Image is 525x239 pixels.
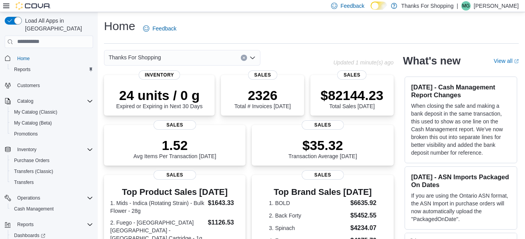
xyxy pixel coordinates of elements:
[17,55,30,62] span: Home
[116,87,202,109] div: Expired or Expiring in Next 30 Days
[411,192,511,223] p: If you are using the Ontario ASN format, the ASN Import in purchase orders will now automatically...
[301,120,344,130] span: Sales
[11,129,41,139] a: Promotions
[474,1,519,11] p: [PERSON_NAME]
[321,87,383,103] p: $82144.23
[340,2,364,10] span: Feedback
[11,129,93,139] span: Promotions
[8,177,96,188] button: Transfers
[269,212,347,219] dt: 2. Back Forty
[17,98,33,104] span: Catalog
[321,87,383,109] div: Total Sales [DATE]
[17,195,40,201] span: Operations
[14,145,93,154] span: Inventory
[138,70,180,80] span: Inventory
[14,220,37,229] button: Reports
[16,2,51,10] img: Cova
[11,178,93,187] span: Transfers
[2,219,96,230] button: Reports
[11,107,61,117] a: My Catalog (Classic)
[288,137,357,153] p: $35.32
[14,206,54,212] span: Cash Management
[110,199,205,215] dt: 1. Mids - Indica (Rotating Strain) - Bulk Flower - 28g
[11,204,93,214] span: Cash Management
[494,58,519,64] a: View allExternal link
[11,118,55,128] a: My Catalog (Beta)
[235,87,291,109] div: Total # Invoices [DATE]
[301,170,344,180] span: Sales
[208,218,240,227] dd: $1126.53
[11,156,53,165] a: Purchase Orders
[154,170,196,180] span: Sales
[11,178,37,187] a: Transfers
[14,193,43,203] button: Operations
[11,204,57,214] a: Cash Management
[371,2,387,10] input: Dark Mode
[208,198,240,208] dd: $1643.33
[14,96,36,106] button: Catalog
[11,167,56,176] a: Transfers (Classic)
[14,96,93,106] span: Catalog
[152,25,176,32] span: Feedback
[22,17,93,32] span: Load All Apps in [GEOGRAPHIC_DATA]
[104,18,135,34] h1: Home
[11,107,93,117] span: My Catalog (Classic)
[14,120,52,126] span: My Catalog (Beta)
[8,166,96,177] button: Transfers (Classic)
[133,137,216,153] p: 1.52
[401,1,453,11] p: Thanks For Shopping
[11,118,93,128] span: My Catalog (Beta)
[248,70,277,80] span: Sales
[350,223,376,233] dd: $4234.07
[11,156,93,165] span: Purchase Orders
[8,155,96,166] button: Purchase Orders
[17,221,34,228] span: Reports
[17,82,40,89] span: Customers
[350,198,376,208] dd: $6635.92
[14,54,93,63] span: Home
[411,102,511,157] p: When closing the safe and making a bank deposit in the same transaction, this used to show as one...
[457,1,458,11] p: |
[2,144,96,155] button: Inventory
[116,87,202,103] p: 24 units / 0 g
[411,83,511,99] h3: [DATE] - Cash Management Report Changes
[14,179,34,185] span: Transfers
[14,232,45,239] span: Dashboards
[109,53,161,62] span: Thanks For Shopping
[337,70,367,80] span: Sales
[333,59,394,66] p: Updated 1 minute(s) ago
[110,187,239,197] h3: Top Product Sales [DATE]
[14,168,53,175] span: Transfers (Classic)
[461,1,471,11] div: Mason Gray
[14,220,93,229] span: Reports
[11,167,93,176] span: Transfers (Classic)
[14,66,30,73] span: Reports
[14,109,57,115] span: My Catalog (Classic)
[17,146,36,153] span: Inventory
[14,131,38,137] span: Promotions
[14,80,93,90] span: Customers
[133,137,216,159] div: Avg Items Per Transaction [DATE]
[2,80,96,91] button: Customers
[14,145,39,154] button: Inventory
[11,65,34,74] a: Reports
[411,173,511,189] h3: [DATE] - ASN Imports Packaged On Dates
[14,81,43,90] a: Customers
[235,87,291,103] p: 2326
[2,53,96,64] button: Home
[249,55,256,61] button: Open list of options
[2,193,96,203] button: Operations
[8,203,96,214] button: Cash Management
[154,120,196,130] span: Sales
[8,118,96,128] button: My Catalog (Beta)
[14,193,93,203] span: Operations
[8,64,96,75] button: Reports
[288,137,357,159] div: Transaction Average [DATE]
[403,55,460,67] h2: What's new
[2,96,96,107] button: Catalog
[241,55,247,61] button: Clear input
[14,54,33,63] a: Home
[269,187,376,197] h3: Top Brand Sales [DATE]
[8,107,96,118] button: My Catalog (Classic)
